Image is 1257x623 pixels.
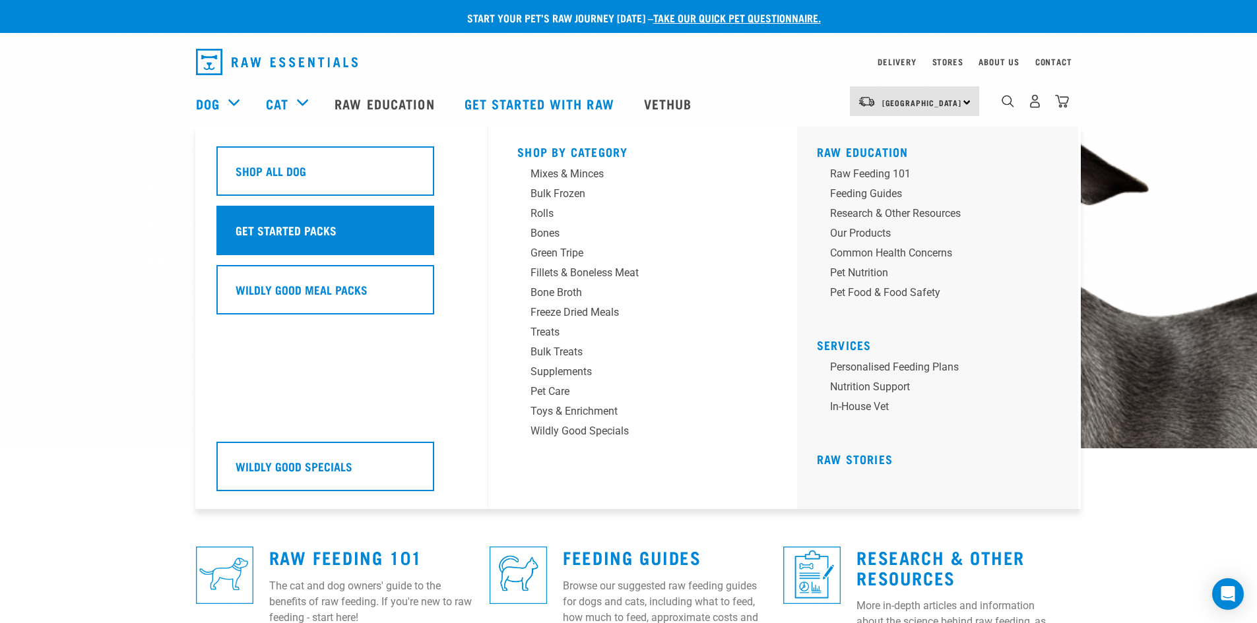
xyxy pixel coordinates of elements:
a: Nutrition Support [817,379,1068,399]
div: Wildly Good Specials [531,423,736,439]
div: Toys & Enrichment [531,403,736,419]
img: van-moving.png [858,96,876,107]
a: Raw Feeding 101 [817,166,1068,186]
div: Research & Other Resources [830,206,1036,222]
a: Cat [266,94,288,113]
a: Stores [932,59,963,64]
h5: Shop By Category [517,145,768,156]
a: Pet Food & Food Safety [817,285,1068,305]
div: Mixes & Minces [531,166,736,182]
div: Bulk Treats [531,344,736,360]
a: In-house vet [817,399,1068,419]
div: Pet Food & Food Safety [830,285,1036,301]
img: home-icon-1@2x.png [1002,95,1014,107]
div: Freeze Dried Meals [531,305,736,320]
img: Raw Essentials Logo [196,49,358,75]
img: re-icons-healthcheck1-sq-blue.png [783,547,841,604]
h5: Services [817,338,1068,349]
a: About Us [979,59,1019,64]
div: Bone Broth [531,285,736,301]
a: Fillets & Boneless Meat [517,265,768,285]
a: Pet Care [517,384,768,403]
a: Green Tripe [517,245,768,265]
a: Wildly Good Meal Packs [216,265,467,324]
a: Feeding Guides [817,186,1068,206]
a: Delivery [878,59,916,64]
div: Pet Care [531,384,736,400]
div: Bulk Frozen [531,186,736,202]
a: Raw Stories [817,456,893,462]
a: Supplements [517,364,768,384]
div: Supplements [531,364,736,380]
nav: dropdown navigation [185,44,1072,80]
a: Bone Broth [517,285,768,305]
a: Dog [196,94,220,113]
div: Raw Feeding 101 [830,166,1036,182]
a: Rolls [517,206,768,225]
a: Wildly Good Specials [517,423,768,443]
a: Freeze Dried Meals [517,305,768,324]
a: Research & Other Resources [817,206,1068,225]
div: Rolls [531,206,736,222]
a: Wildly Good Specials [216,442,467,501]
h5: Wildly Good Meal Packs [236,281,368,298]
a: Shop All Dog [216,146,467,206]
a: Contact [1035,59,1072,64]
a: Feeding Guides [563,552,701,562]
span: [GEOGRAPHIC_DATA] [882,100,962,105]
img: home-icon@2x.png [1055,94,1069,108]
a: Pet Nutrition [817,265,1068,285]
img: re-icons-dog3-sq-blue.png [196,547,253,604]
a: Bulk Treats [517,344,768,364]
a: Bulk Frozen [517,186,768,206]
a: Toys & Enrichment [517,403,768,423]
a: Personalised Feeding Plans [817,359,1068,379]
div: Pet Nutrition [830,265,1036,281]
div: Fillets & Boneless Meat [531,265,736,281]
div: Bones [531,225,736,241]
div: Treats [531,324,736,340]
div: Our Products [830,225,1036,241]
a: Raw Feeding 101 [269,552,422,562]
h5: Wildly Good Specials [236,458,352,475]
a: Raw Education [321,77,451,130]
div: Green Tripe [531,245,736,261]
div: Feeding Guides [830,186,1036,202]
img: re-icons-cat2-sq-blue.png [490,547,547,604]
a: Raw Education [817,148,909,155]
a: Get started with Raw [451,77,631,130]
a: Bones [517,225,768,245]
div: Common Health Concerns [830,245,1036,261]
a: Vethub [631,77,709,130]
a: Our Products [817,225,1068,245]
a: Treats [517,324,768,344]
a: take our quick pet questionnaire. [653,15,821,20]
img: user.png [1028,94,1042,108]
a: Get Started Packs [216,206,467,265]
h5: Shop All Dog [236,162,306,179]
a: Common Health Concerns [817,245,1068,265]
a: Mixes & Minces [517,166,768,186]
a: Research & Other Resources [856,552,1025,582]
div: Open Intercom Messenger [1212,578,1244,610]
h5: Get Started Packs [236,222,337,239]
